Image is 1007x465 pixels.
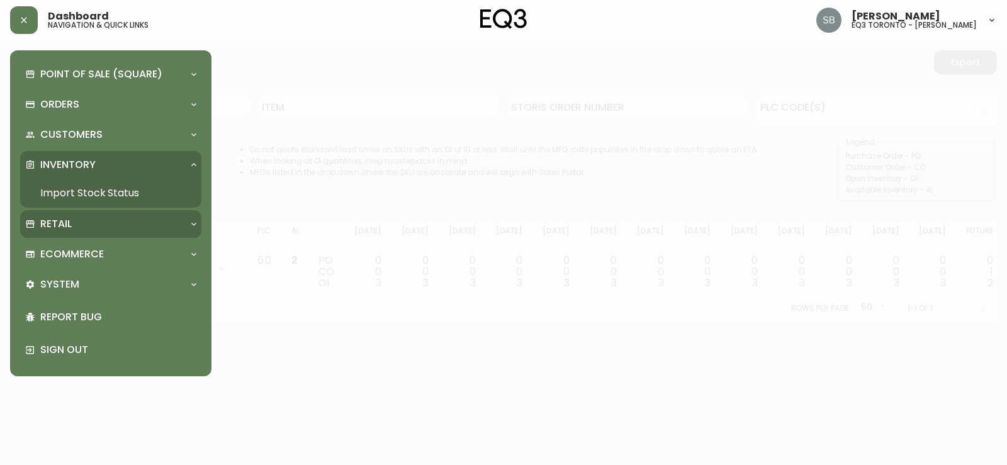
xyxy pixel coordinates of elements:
[40,128,103,142] p: Customers
[20,333,201,366] div: Sign Out
[48,11,109,21] span: Dashboard
[20,121,201,148] div: Customers
[20,210,201,238] div: Retail
[20,301,201,333] div: Report Bug
[40,158,96,172] p: Inventory
[48,21,149,29] h5: navigation & quick links
[20,240,201,268] div: Ecommerce
[20,91,201,118] div: Orders
[40,277,79,291] p: System
[40,343,196,357] p: Sign Out
[40,217,72,231] p: Retail
[480,9,527,29] img: logo
[40,98,79,111] p: Orders
[20,179,201,208] a: Import Stock Status
[852,11,940,21] span: [PERSON_NAME]
[852,21,977,29] h5: eq3 toronto - [PERSON_NAME]
[40,67,162,81] p: Point of Sale (Square)
[40,247,104,261] p: Ecommerce
[20,271,201,298] div: System
[40,310,196,324] p: Report Bug
[20,151,201,179] div: Inventory
[816,8,841,33] img: 62e4f14275e5c688c761ab51c449f16a
[20,60,201,88] div: Point of Sale (Square)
